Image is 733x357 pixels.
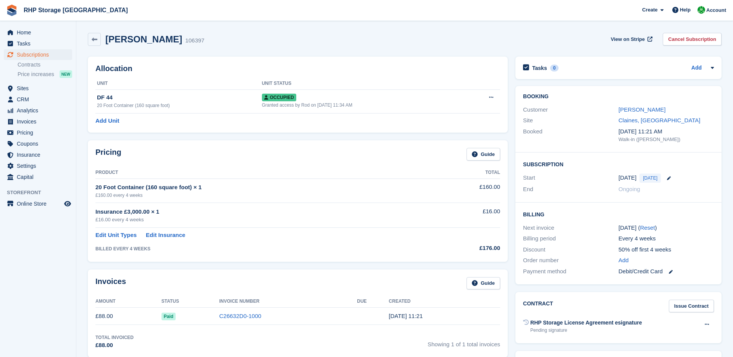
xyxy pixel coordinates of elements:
[219,295,357,308] th: Invoice Number
[523,116,618,125] div: Site
[642,6,657,14] span: Create
[161,295,220,308] th: Status
[4,172,72,182] a: menu
[262,94,296,101] span: Occupied
[663,33,722,45] a: Cancel Subscription
[21,4,131,16] a: RHP Storage [GEOGRAPHIC_DATA]
[97,102,262,109] div: 20 Foot Container (160 square foot)
[523,256,618,265] div: Order number
[95,192,434,199] div: £160.00 every 4 weeks
[706,6,726,14] span: Account
[95,208,434,216] div: Insurance £3,000.00 × 1
[262,102,465,109] div: Granted access by Rod on [DATE] 11:34 AM
[4,116,72,127] a: menu
[18,70,72,78] a: Price increases NEW
[618,245,714,254] div: 50% off first 4 weeks
[550,65,559,71] div: 0
[434,203,500,228] td: £16.00
[357,295,389,308] th: Due
[467,148,500,161] a: Guide
[18,61,72,68] a: Contracts
[17,198,63,209] span: Online Store
[532,65,547,71] h2: Tasks
[4,94,72,105] a: menu
[4,149,72,160] a: menu
[95,216,434,224] div: £16.00 every 4 weeks
[639,174,661,183] span: [DATE]
[17,105,63,116] span: Analytics
[523,160,714,168] h2: Subscription
[95,231,137,240] a: Edit Unit Types
[95,78,262,90] th: Unit
[697,6,705,14] img: Rod
[17,94,63,105] span: CRM
[640,224,655,231] a: Reset
[219,313,261,319] a: C26632D0-1000
[523,300,553,312] h2: Contract
[608,33,654,45] a: View on Stripe
[523,94,714,100] h2: Booking
[523,224,618,232] div: Next invoice
[618,117,701,123] a: Claines, [GEOGRAPHIC_DATA]
[185,36,204,45] div: 106397
[17,83,63,94] span: Sites
[618,106,665,113] a: [PERSON_NAME]
[17,172,63,182] span: Capital
[95,167,434,179] th: Product
[17,49,63,60] span: Subscriptions
[618,267,714,276] div: Debit/Credit Card
[4,161,72,171] a: menu
[95,308,161,325] td: £88.00
[523,267,618,276] div: Payment method
[17,149,63,160] span: Insurance
[618,256,629,265] a: Add
[95,295,161,308] th: Amount
[4,105,72,116] a: menu
[4,198,72,209] a: menu
[467,277,500,290] a: Guide
[63,199,72,208] a: Preview store
[4,27,72,38] a: menu
[389,313,423,319] time: 2025-09-04 10:21:52 UTC
[262,78,465,90] th: Unit Status
[60,70,72,78] div: NEW
[17,127,63,138] span: Pricing
[691,64,702,73] a: Add
[4,38,72,49] a: menu
[4,127,72,138] a: menu
[95,245,434,252] div: BILLED EVERY 4 WEEKS
[530,319,642,327] div: RHP Storage License Agreement esignature
[523,210,714,218] h2: Billing
[611,36,645,43] span: View on Stripe
[618,186,640,192] span: Ongoing
[428,334,500,350] span: Showing 1 of 1 total invoices
[6,5,18,16] img: stora-icon-8386f47178a22dfd0bd8f6a31ec36ba5ce8667c1dd55bd0f319d3a0aa187defe.svg
[530,327,642,334] div: Pending signature
[523,234,618,243] div: Billing period
[161,313,176,320] span: Paid
[523,185,618,194] div: End
[523,245,618,254] div: Discount
[523,127,618,143] div: Booked
[389,295,500,308] th: Created
[7,189,76,196] span: Storefront
[4,49,72,60] a: menu
[669,300,714,312] a: Issue Contract
[618,127,714,136] div: [DATE] 11:21 AM
[4,138,72,149] a: menu
[523,105,618,114] div: Customer
[618,174,636,182] time: 2025-09-04 00:00:00 UTC
[97,93,262,102] div: DF 44
[95,334,134,341] div: Total Invoiced
[523,174,618,183] div: Start
[18,71,54,78] span: Price increases
[17,38,63,49] span: Tasks
[680,6,691,14] span: Help
[105,34,182,44] h2: [PERSON_NAME]
[95,277,126,290] h2: Invoices
[95,148,121,161] h2: Pricing
[146,231,185,240] a: Edit Insurance
[618,224,714,232] div: [DATE] ( )
[95,64,500,73] h2: Allocation
[434,244,500,253] div: £176.00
